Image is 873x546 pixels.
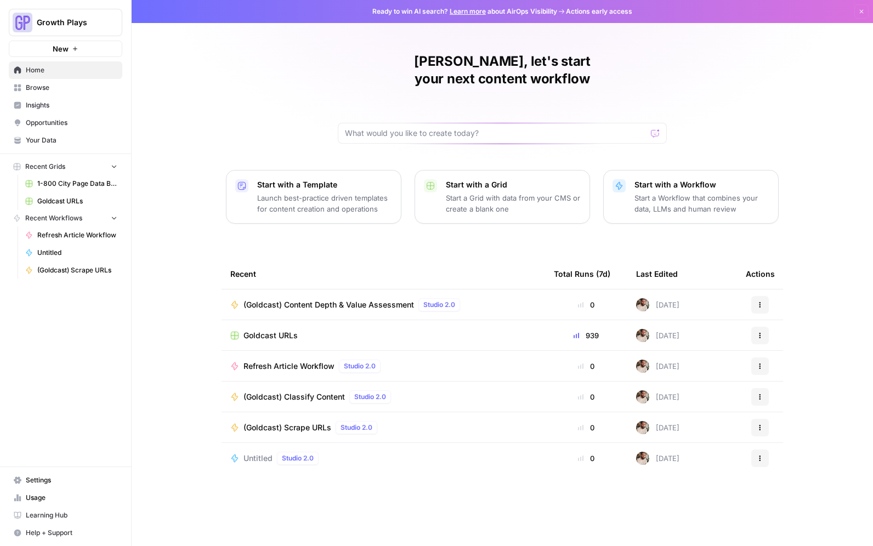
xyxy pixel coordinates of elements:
[634,192,769,214] p: Start a Workflow that combines your data, LLMs and human review
[636,329,679,342] div: [DATE]
[554,391,619,402] div: 0
[230,298,536,311] a: (Goldcast) Content Depth & Value AssessmentStudio 2.0
[345,128,647,139] input: What would you like to create today?
[20,175,122,192] a: 1-800 City Page Data Batch 5
[243,453,273,464] span: Untitled
[9,132,122,149] a: Your Data
[636,298,649,311] img: 09vqwntjgx3gjwz4ea1r9l7sj8gc
[446,179,581,190] p: Start with a Grid
[37,230,117,240] span: Refresh Article Workflow
[282,453,314,463] span: Studio 2.0
[636,329,649,342] img: 09vqwntjgx3gjwz4ea1r9l7sj8gc
[9,9,122,36] button: Workspace: Growth Plays
[37,196,117,206] span: Goldcast URLs
[636,360,679,373] div: [DATE]
[37,179,117,189] span: 1-800 City Page Data Batch 5
[554,330,619,341] div: 939
[230,259,536,289] div: Recent
[603,170,779,224] button: Start with a WorkflowStart a Workflow that combines your data, LLMs and human review
[9,507,122,524] a: Learning Hub
[338,53,667,88] h1: [PERSON_NAME], let's start your next content workflow
[354,392,386,402] span: Studio 2.0
[26,65,117,75] span: Home
[26,493,117,503] span: Usage
[26,100,117,110] span: Insights
[554,422,619,433] div: 0
[37,265,117,275] span: (Goldcast) Scrape URLs
[26,475,117,485] span: Settings
[415,170,590,224] button: Start with a GridStart a Grid with data from your CMS or create a blank one
[230,330,536,341] a: Goldcast URLs
[53,43,69,54] span: New
[9,158,122,175] button: Recent Grids
[746,259,775,289] div: Actions
[26,510,117,520] span: Learning Hub
[37,248,117,258] span: Untitled
[554,453,619,464] div: 0
[9,96,122,114] a: Insights
[9,210,122,226] button: Recent Workflows
[26,528,117,538] span: Help + Support
[20,226,122,244] a: Refresh Article Workflow
[20,244,122,261] a: Untitled
[554,361,619,372] div: 0
[554,299,619,310] div: 0
[636,360,649,373] img: 09vqwntjgx3gjwz4ea1r9l7sj8gc
[9,524,122,542] button: Help + Support
[9,114,122,132] a: Opportunities
[372,7,557,16] span: Ready to win AI search? about AirOps Visibility
[25,213,82,223] span: Recent Workflows
[243,330,298,341] span: Goldcast URLs
[37,17,103,28] span: Growth Plays
[9,41,122,57] button: New
[9,61,122,79] a: Home
[636,421,649,434] img: 09vqwntjgx3gjwz4ea1r9l7sj8gc
[636,298,679,311] div: [DATE]
[9,79,122,96] a: Browse
[243,422,331,433] span: (Goldcast) Scrape URLs
[446,192,581,214] p: Start a Grid with data from your CMS or create a blank one
[20,261,122,279] a: (Goldcast) Scrape URLs
[9,471,122,489] a: Settings
[344,361,376,371] span: Studio 2.0
[636,259,678,289] div: Last Edited
[341,423,372,433] span: Studio 2.0
[257,179,392,190] p: Start with a Template
[636,452,649,465] img: 09vqwntjgx3gjwz4ea1r9l7sj8gc
[13,13,32,32] img: Growth Plays Logo
[566,7,632,16] span: Actions early access
[25,162,65,172] span: Recent Grids
[243,299,414,310] span: (Goldcast) Content Depth & Value Assessment
[636,390,679,403] div: [DATE]
[226,170,401,224] button: Start with a TemplateLaunch best-practice driven templates for content creation and operations
[26,83,117,93] span: Browse
[26,135,117,145] span: Your Data
[230,390,536,403] a: (Goldcast) Classify ContentStudio 2.0
[636,421,679,434] div: [DATE]
[20,192,122,210] a: Goldcast URLs
[636,390,649,403] img: 09vqwntjgx3gjwz4ea1r9l7sj8gc
[26,118,117,128] span: Opportunities
[230,421,536,434] a: (Goldcast) Scrape URLsStudio 2.0
[243,391,345,402] span: (Goldcast) Classify Content
[636,452,679,465] div: [DATE]
[243,361,335,372] span: Refresh Article Workflow
[230,360,536,373] a: Refresh Article WorkflowStudio 2.0
[423,300,455,310] span: Studio 2.0
[230,452,536,465] a: UntitledStudio 2.0
[554,259,610,289] div: Total Runs (7d)
[9,489,122,507] a: Usage
[257,192,392,214] p: Launch best-practice driven templates for content creation and operations
[634,179,769,190] p: Start with a Workflow
[450,7,486,15] a: Learn more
